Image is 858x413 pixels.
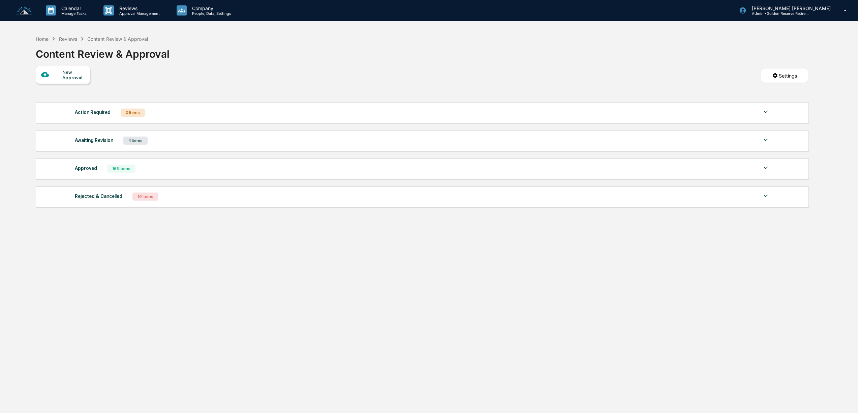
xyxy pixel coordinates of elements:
p: [PERSON_NAME] [PERSON_NAME] [746,5,834,11]
img: caret [762,192,770,200]
p: Admin • Golden Reserve Retirement [746,11,809,16]
div: 10 Items [132,193,158,201]
div: Awaiting Revision [75,136,113,145]
div: 163 Items [107,165,135,173]
div: Reviews [59,36,77,42]
div: Content Review & Approval [87,36,148,42]
div: Action Required [75,108,111,117]
div: Content Review & Approval [36,42,170,60]
img: caret [762,136,770,144]
img: logo [16,6,32,15]
div: 0 Items [121,109,145,117]
p: People, Data, Settings [187,11,235,16]
div: Approved [75,164,97,173]
iframe: Open customer support [836,391,855,409]
p: Approval Management [114,11,163,16]
p: Manage Tasks [56,11,90,16]
button: Settings [761,68,808,83]
p: Company [187,5,235,11]
p: Reviews [114,5,163,11]
div: New Approval [62,69,85,80]
img: caret [762,108,770,116]
p: Calendar [56,5,90,11]
div: Home [36,36,49,42]
img: caret [762,164,770,172]
div: Rejected & Cancelled [75,192,122,201]
div: 4 Items [123,137,148,145]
